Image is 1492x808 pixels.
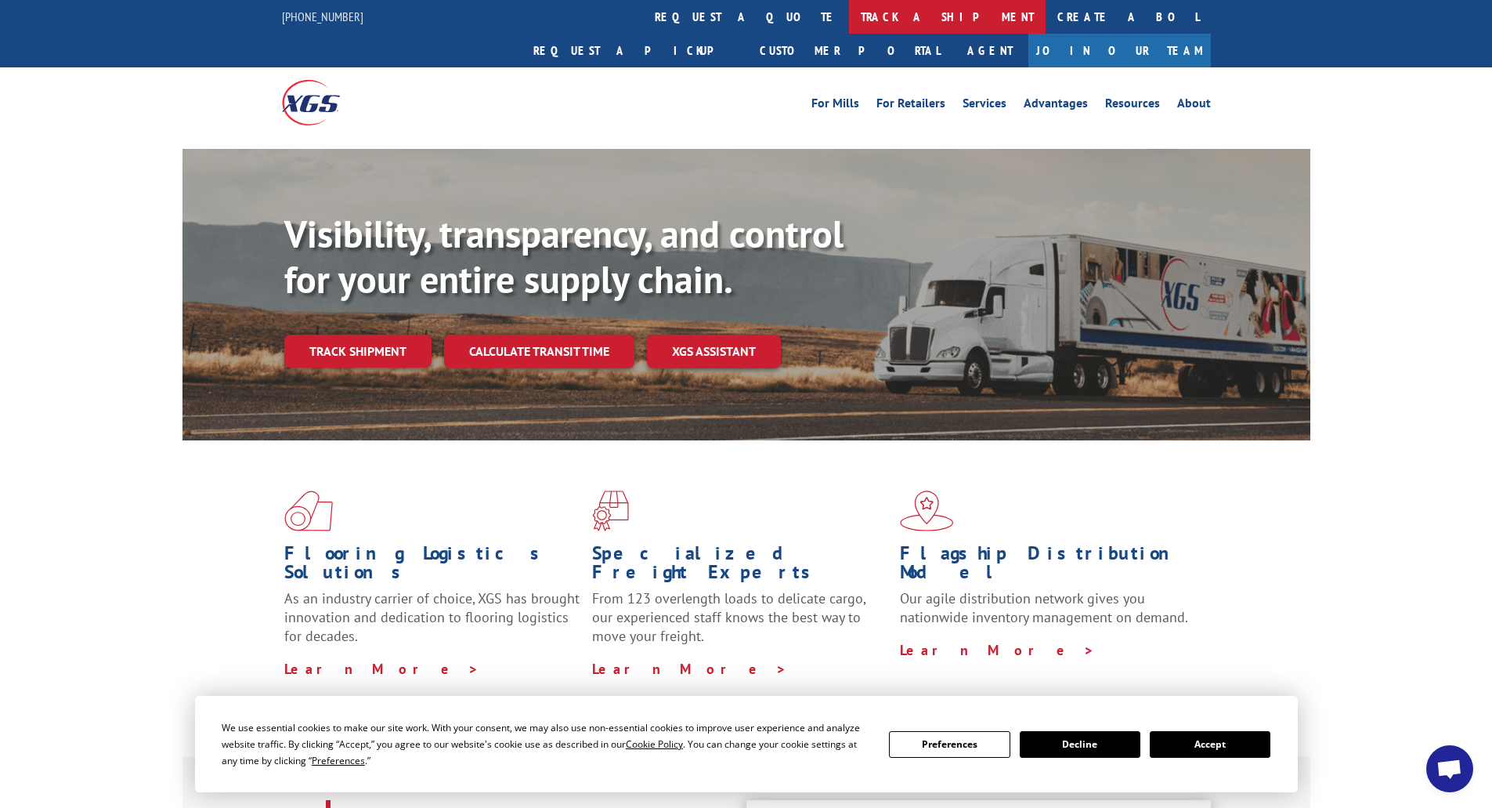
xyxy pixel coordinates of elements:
[1426,745,1473,792] a: Open chat
[900,589,1188,626] span: Our agile distribution network gives you nationwide inventory management on demand.
[222,719,870,769] div: We use essential cookies to make our site work. With your consent, we may also use non-essential ...
[952,34,1028,67] a: Agent
[592,491,629,531] img: xgs-icon-focused-on-flooring-red
[284,660,479,678] a: Learn More >
[811,97,859,114] a: For Mills
[1177,97,1211,114] a: About
[284,335,432,368] a: Track shipment
[284,544,580,589] h1: Flooring Logistics Solutions
[284,209,844,303] b: Visibility, transparency, and control for your entire supply chain.
[444,335,634,368] a: Calculate transit time
[1020,731,1140,758] button: Decline
[1024,97,1088,114] a: Advantages
[195,696,1298,792] div: Cookie Consent Prompt
[592,589,888,659] p: From 123 overlength loads to delicate cargo, our experienced staff knows the best way to move you...
[900,641,1095,659] a: Learn More >
[647,335,781,368] a: XGS ASSISTANT
[900,491,954,531] img: xgs-icon-flagship-distribution-model-red
[876,97,945,114] a: For Retailers
[592,660,787,678] a: Learn More >
[1150,731,1270,758] button: Accept
[592,544,888,589] h1: Specialized Freight Experts
[282,9,363,24] a: [PHONE_NUMBER]
[963,97,1006,114] a: Services
[312,754,365,767] span: Preferences
[284,491,333,531] img: xgs-icon-total-supply-chain-intelligence-red
[522,34,748,67] a: Request a pickup
[1028,34,1211,67] a: Join Our Team
[284,589,580,645] span: As an industry carrier of choice, XGS has brought innovation and dedication to flooring logistics...
[626,737,683,751] span: Cookie Policy
[889,731,1010,758] button: Preferences
[1105,97,1160,114] a: Resources
[748,34,952,67] a: Customer Portal
[900,544,1196,589] h1: Flagship Distribution Model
